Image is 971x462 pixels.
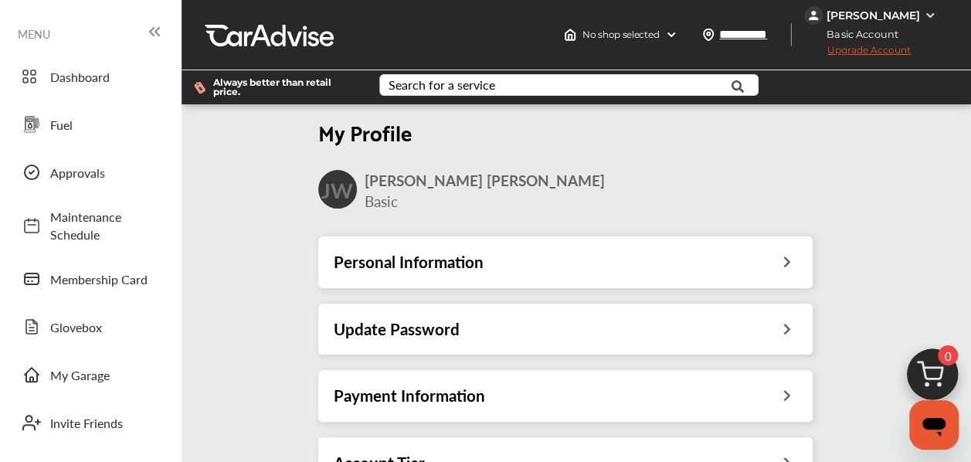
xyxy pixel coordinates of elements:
h3: Update Password [334,319,460,339]
a: Maintenance Schedule [14,200,166,251]
div: [PERSON_NAME] [827,8,920,22]
span: Membership Card [50,270,158,288]
h2: My Profile [318,118,813,145]
h2: JW [321,176,353,203]
img: location_vector.a44bc228.svg [702,29,715,41]
span: Dashboard [50,68,158,86]
img: jVpblrzwTbfkPYzPPzSLxeg0AAAAASUVORK5CYII= [804,6,823,25]
span: Invite Friends [50,414,158,432]
span: Basic Account [806,26,910,42]
iframe: Button to launch messaging window [909,400,959,450]
img: cart_icon.3d0951e8.svg [895,341,969,416]
a: Membership Card [14,259,166,299]
h3: Payment Information [334,386,485,406]
span: Fuel [50,116,158,134]
a: My Garage [14,355,166,395]
span: Maintenance Schedule [50,208,158,243]
img: WGsFRI8htEPBVLJbROoPRyZpYNWhNONpIPPETTm6eUC0GeLEiAAAAAElFTkSuQmCC [924,9,936,22]
div: Search for a service [389,79,495,91]
span: MENU [18,28,50,40]
span: 0 [938,345,958,365]
img: dollor_label_vector.a70140d1.svg [194,81,205,94]
span: Basic [365,191,398,212]
a: Glovebox [14,307,166,347]
a: Dashboard [14,56,166,97]
span: Upgrade Account [804,44,911,63]
span: Glovebox [50,318,158,336]
span: My Garage [50,366,158,384]
a: Fuel [14,104,166,144]
span: Approvals [50,164,158,182]
span: No shop selected [582,29,659,41]
span: Always better than retail price. [213,78,355,97]
a: Invite Friends [14,403,166,443]
h3: Personal Information [334,252,484,272]
img: header-down-arrow.9dd2ce7d.svg [665,29,677,41]
a: Approvals [14,152,166,192]
span: [PERSON_NAME] [PERSON_NAME] [365,170,605,191]
img: header-divider.bc55588e.svg [790,23,792,46]
img: header-home-logo.8d720a4f.svg [564,29,576,41]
